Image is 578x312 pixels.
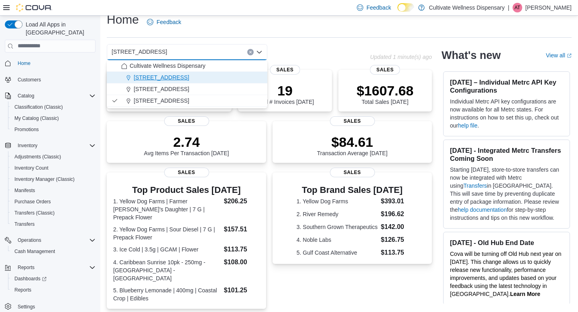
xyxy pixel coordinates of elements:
svg: External link [567,53,572,58]
p: | [508,3,509,12]
dd: $108.00 [224,257,260,267]
span: Transfers (Classic) [11,208,96,218]
button: Inventory Manager (Classic) [8,174,99,185]
button: Reports [2,262,99,273]
a: Feedback [144,14,184,30]
span: Sales [164,116,209,126]
span: Sales [330,116,375,126]
button: [STREET_ADDRESS] [107,83,267,95]
span: Operations [14,235,96,245]
button: Customers [2,74,99,85]
a: Transfers [463,182,487,189]
p: Cultivate Wellness Dispensary [429,3,505,12]
span: Sales [370,65,400,75]
span: Home [18,60,31,67]
button: My Catalog (Classic) [8,113,99,124]
a: Reports [11,285,35,295]
button: Operations [2,235,99,246]
span: Reports [14,287,31,293]
span: Inventory Count [11,163,96,173]
a: Transfers (Classic) [11,208,58,218]
dt: 2. Yellow Dog Farms | Sour Diesel | 7 G | Prepack Flower [113,225,221,241]
button: Operations [14,235,45,245]
span: Cash Management [14,248,55,255]
button: Cultivate Wellness Dispensary [107,60,267,72]
div: Transaction Average [DATE] [317,134,388,156]
a: Promotions [11,125,42,134]
span: Transfers [14,221,35,227]
button: Manifests [8,185,99,196]
span: Cash Management [11,247,96,256]
div: Total Sales [DATE] [356,83,413,105]
button: Transfers (Classic) [8,207,99,219]
span: Settings [18,304,35,310]
button: Promotions [8,124,99,135]
dd: $196.62 [381,209,408,219]
a: Classification (Classic) [11,102,66,112]
a: help file [458,122,477,129]
p: 2.74 [144,134,229,150]
a: My Catalog (Classic) [11,113,62,123]
button: [STREET_ADDRESS] [107,95,267,107]
span: Reports [11,285,96,295]
span: Customers [18,77,41,83]
a: Manifests [11,186,38,195]
button: Catalog [14,91,37,101]
span: Promotions [14,126,39,133]
button: Inventory [2,140,99,151]
span: [STREET_ADDRESS] [134,85,189,93]
span: Reports [18,264,35,271]
a: Dashboards [11,274,50,284]
span: Feedback [366,4,391,12]
h3: Top Brand Sales [DATE] [297,185,408,195]
a: Cash Management [11,247,58,256]
span: Settings [14,301,96,311]
span: Adjustments (Classic) [14,154,61,160]
span: Cultivate Wellness Dispensary [130,62,206,70]
div: Choose from the following options [107,60,267,107]
dd: $142.00 [381,222,408,232]
span: Purchase Orders [11,197,96,207]
button: Purchase Orders [8,196,99,207]
a: View allExternal link [546,52,572,59]
a: Inventory Count [11,163,52,173]
dt: 3. Southern Grown Therapeutics [297,223,378,231]
span: Operations [18,237,41,243]
dd: $157.51 [224,225,260,234]
span: Transfers [11,219,96,229]
span: Dashboards [14,276,47,282]
dd: $393.01 [381,197,408,206]
span: Catalog [14,91,96,101]
button: Cash Management [8,246,99,257]
dt: 1. Yellow Dog Farms [297,197,378,205]
p: $84.61 [317,134,388,150]
button: Inventory [14,141,41,150]
span: Purchase Orders [14,199,51,205]
a: Adjustments (Classic) [11,152,64,162]
span: [STREET_ADDRESS] [112,47,167,57]
dd: $113.75 [381,248,408,257]
p: Individual Metrc API key configurations are now available for all Metrc states. For instructions ... [450,97,563,130]
p: [PERSON_NAME] [525,3,572,12]
dt: 4. Caribbean Sunrise 10pk - 250mg - [GEOGRAPHIC_DATA] -[GEOGRAPHIC_DATA] [113,258,221,282]
button: [STREET_ADDRESS] [107,72,267,83]
h3: [DATE] - Integrated Metrc Transfers Coming Soon [450,146,563,162]
a: Home [14,59,34,68]
span: Inventory [18,142,37,149]
span: Manifests [14,187,35,194]
dd: $101.25 [224,286,260,295]
span: Cova will be turning off Old Hub next year on [DATE]. This change allows us to quickly release ne... [450,251,562,297]
span: AT [515,3,520,12]
span: Classification (Classic) [11,102,96,112]
span: Reports [14,263,96,272]
span: Classification (Classic) [14,104,63,110]
dd: $126.75 [381,235,408,245]
span: Customers [14,75,96,85]
span: Home [14,58,96,68]
input: Dark Mode [397,3,414,12]
a: Learn More [510,291,540,297]
span: Feedback [157,18,181,26]
span: Sales [164,168,209,177]
h3: [DATE] – Individual Metrc API Key Configurations [450,78,563,94]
